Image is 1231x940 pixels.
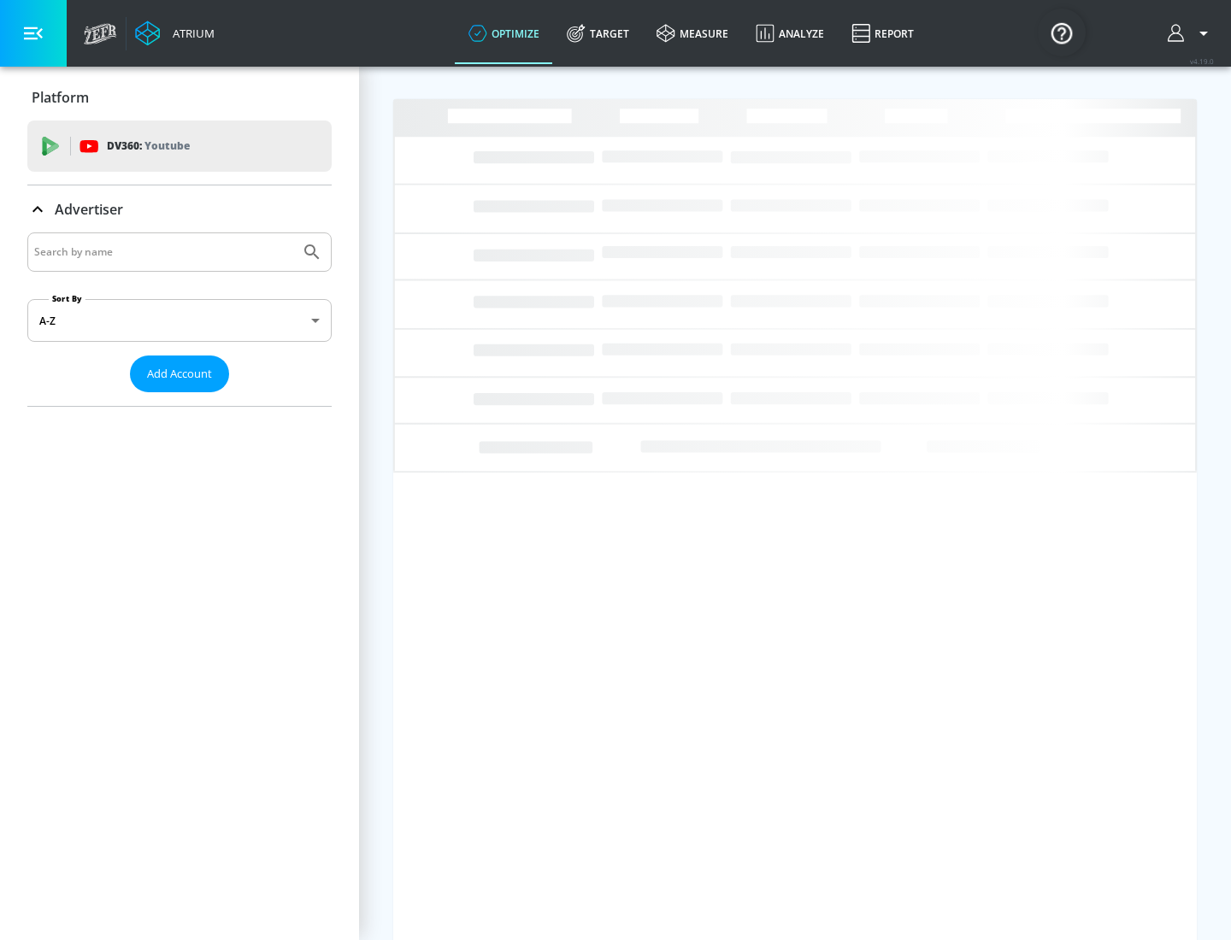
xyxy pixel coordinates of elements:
div: DV360: Youtube [27,120,332,172]
p: Platform [32,88,89,107]
nav: list of Advertiser [27,392,332,406]
a: optimize [455,3,553,64]
div: A-Z [27,299,332,342]
button: Open Resource Center [1038,9,1086,56]
div: Atrium [166,26,215,41]
div: Advertiser [27,185,332,233]
a: Target [553,3,643,64]
a: Atrium [135,21,215,46]
a: Analyze [742,3,838,64]
a: Report [838,3,928,64]
p: Youtube [144,137,190,155]
button: Add Account [130,355,229,392]
span: Add Account [147,364,212,384]
div: Platform [27,73,332,121]
a: measure [643,3,742,64]
p: DV360: [107,137,190,156]
label: Sort By [49,293,85,304]
input: Search by name [34,241,293,263]
p: Advertiser [55,200,123,219]
span: v 4.19.0 [1190,56,1214,66]
div: Advertiser [27,232,332,406]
